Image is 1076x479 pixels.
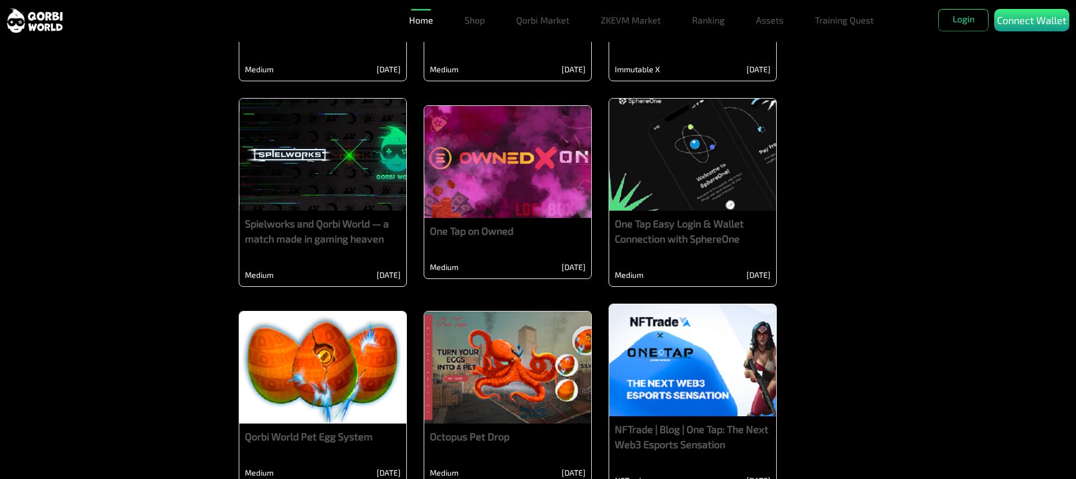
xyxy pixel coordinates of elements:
img: sticky brand-logo [7,7,63,34]
div: [DATE] [562,63,586,75]
div: Medium [430,467,458,478]
a: ZKEVM Market [596,9,665,31]
div: [DATE] [562,261,586,273]
a: Shop [460,9,489,31]
div: NFTrade | Blog | One Tap: The Next Web3 Esports Sensation [615,422,771,452]
div: [DATE] [562,467,586,478]
div: One Tap on Owned [430,224,586,239]
div: Immutable X [615,63,660,75]
button: Login [938,9,989,31]
a: Training Quest [810,9,878,31]
div: [DATE] [746,63,771,75]
div: Medium [430,261,458,273]
div: Qorbi World Pet Egg System [245,429,401,444]
div: [DATE] [377,467,401,478]
div: Octopus Pet Drop [430,429,586,444]
div: Medium [245,63,273,75]
div: Spielworks and Qorbi World — a match made in gaming heaven [245,216,401,247]
div: Medium [430,63,458,75]
a: Qorbi Market [512,9,574,31]
div: Medium [245,269,273,281]
div: [DATE] [377,269,401,281]
a: Assets [752,9,788,31]
div: Medium [615,269,643,281]
a: Ranking [688,9,729,31]
div: [DATE] [746,269,771,281]
a: Home [405,9,438,31]
div: [DATE] [377,63,401,75]
p: Connect Wallet [997,13,1066,28]
div: Medium [245,467,273,478]
div: One Tap Easy Login & Wallet Connection with SphereOne [615,216,771,247]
